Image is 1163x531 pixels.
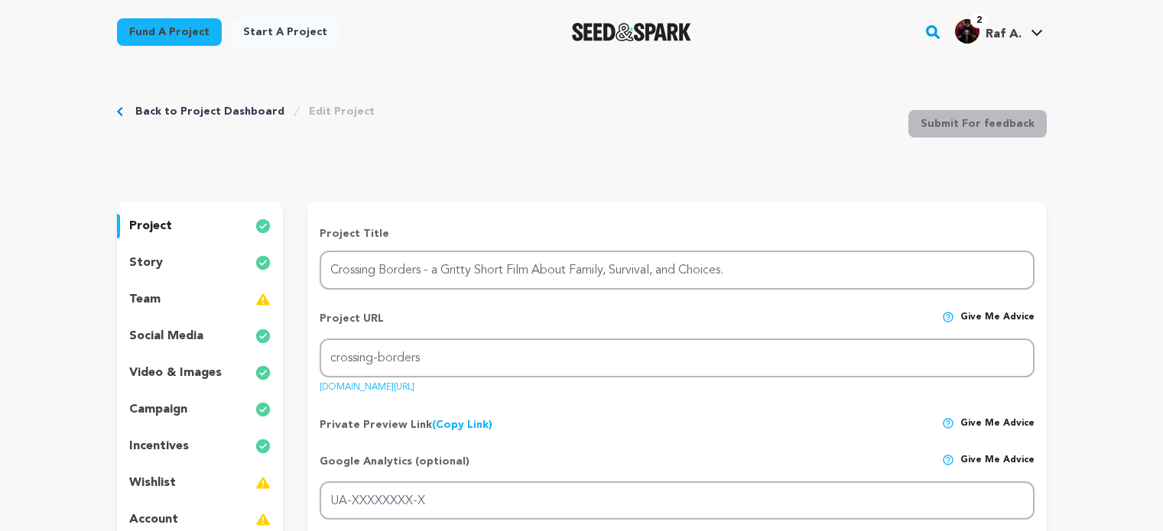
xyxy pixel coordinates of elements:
[231,18,339,46] a: Start a project
[129,327,203,345] p: social media
[320,377,414,392] a: [DOMAIN_NAME][URL]
[255,254,271,272] img: check-circle-full.svg
[255,437,271,455] img: check-circle-full.svg
[117,104,375,119] div: Breadcrumb
[255,290,271,309] img: warning-full.svg
[255,474,271,492] img: warning-full.svg
[960,454,1035,481] span: Give me advice
[117,324,284,348] button: social media
[320,454,469,481] p: Google Analytics (optional)
[129,364,222,382] p: video & images
[255,510,271,529] img: warning-full.svg
[129,254,163,272] p: story
[572,23,692,41] img: Seed&Spark Logo Dark Mode
[942,417,954,429] img: help-circle.svg
[117,214,284,238] button: project
[960,417,1035,432] span: Give me advice
[955,19,979,44] img: cd178d9d8c3d6327.jpg
[255,327,271,345] img: check-circle-full.svg
[908,110,1047,138] button: Submit For feedback
[129,290,161,309] p: team
[117,251,284,275] button: story
[952,16,1046,44] a: Raf A.'s Profile
[320,251,1034,290] input: Project Name
[135,104,284,119] a: Back to Project Dashboard
[955,19,1022,44] div: Raf A.'s Profile
[942,311,954,323] img: help-circle.svg
[117,361,284,385] button: video & images
[129,400,187,419] p: campaign
[129,510,178,529] p: account
[129,217,172,235] p: project
[117,397,284,422] button: campaign
[320,226,1034,241] p: Project Title
[255,364,271,382] img: check-circle-full.svg
[942,454,954,466] img: help-circle.svg
[320,481,1034,520] input: UA-XXXXXXXX-X
[255,217,271,235] img: check-circle-full.svg
[117,287,284,312] button: team
[117,18,222,46] a: Fund a project
[117,471,284,495] button: wishlist
[320,338,1034,377] input: Project URL
[960,311,1035,338] span: Give me advice
[117,434,284,458] button: incentives
[129,474,176,492] p: wishlist
[572,23,692,41] a: Seed&Spark Homepage
[255,400,271,419] img: check-circle-full.svg
[129,437,189,455] p: incentives
[320,311,384,338] p: Project URL
[309,104,375,119] a: Edit Project
[952,16,1046,48] span: Raf A.'s Profile
[970,13,988,28] span: 2
[320,417,492,432] p: Private Preview Link
[986,28,1022,40] span: Raf A.
[432,419,492,430] a: (Copy Link)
